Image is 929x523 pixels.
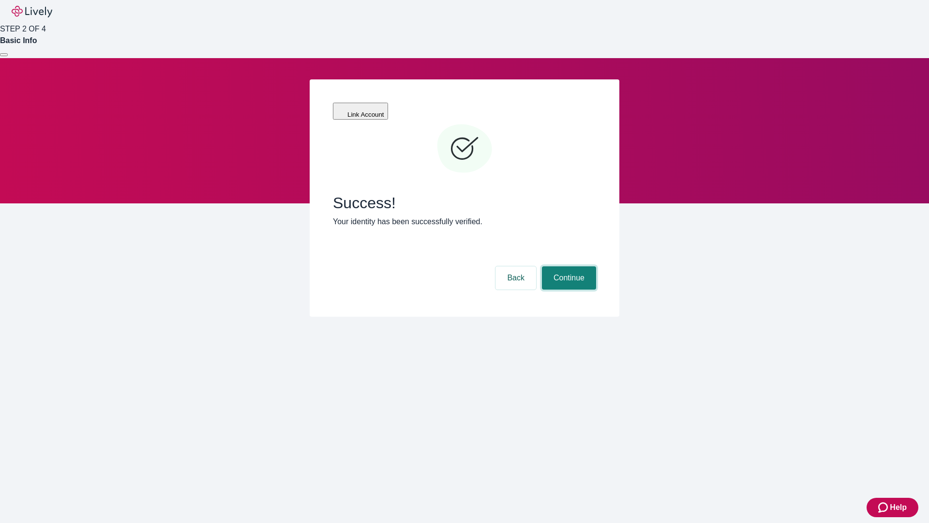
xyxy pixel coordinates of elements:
svg: Zendesk support icon [878,502,890,513]
p: Your identity has been successfully verified. [333,216,596,228]
img: Lively [12,6,52,17]
span: Success! [333,194,596,212]
svg: Checkmark icon [435,120,494,178]
button: Zendesk support iconHelp [867,498,918,517]
button: Back [495,266,536,290]
span: Help [890,502,907,513]
button: Link Account [333,103,388,120]
button: Continue [542,266,596,290]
